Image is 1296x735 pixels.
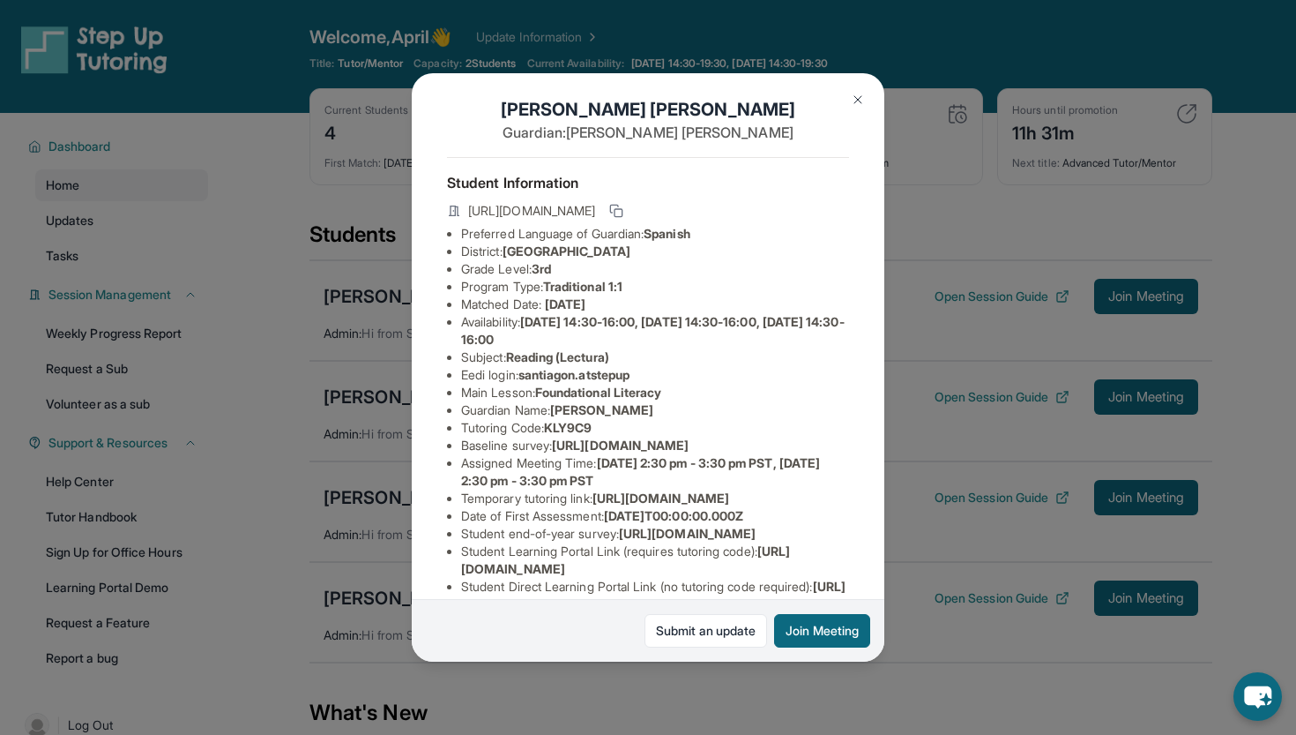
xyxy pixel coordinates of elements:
button: chat-button [1233,672,1282,721]
li: Tutoring Code : [461,419,849,437]
span: [DATE] [545,296,585,311]
li: Availability: [461,313,849,349]
a: Submit an update [644,614,767,648]
li: Student end-of-year survey : [461,525,849,543]
li: Eedi login : [461,366,849,384]
li: Guardian Name : [461,401,849,419]
span: Reading (Lectura) [506,349,609,364]
li: Student Learning Portal Link (requires tutoring code) : [461,543,849,578]
span: Foundational Literacy [535,385,661,400]
span: [URL][DOMAIN_NAME] [468,202,595,220]
li: Temporary tutoring link : [461,490,849,507]
li: Date of First Assessment : [461,507,849,525]
span: [URL][DOMAIN_NAME] [592,491,729,506]
h4: Student Information [447,172,849,193]
li: Main Lesson : [461,384,849,401]
span: Traditional 1:1 [543,279,622,294]
button: Join Meeting [774,614,870,648]
li: Student Direct Learning Portal Link (no tutoring code required) : [461,578,849,613]
li: Preferred Language of Guardian: [461,225,849,243]
img: Close Icon [851,93,865,107]
span: KLY9C9 [544,420,592,435]
li: Baseline survey : [461,437,849,454]
li: District: [461,243,849,260]
button: Copy link [606,200,627,221]
span: 3rd [532,261,551,276]
li: Assigned Meeting Time : [461,454,849,490]
li: Subject : [461,349,849,366]
li: Grade Level: [461,260,849,278]
span: [DATE] 2:30 pm - 3:30 pm PST, [DATE] 2:30 pm - 3:30 pm PST [461,455,820,488]
span: [DATE]T00:00:00.000Z [604,508,743,523]
span: [GEOGRAPHIC_DATA] [503,244,630,259]
li: Matched Date: [461,296,849,313]
h1: [PERSON_NAME] [PERSON_NAME] [447,97,849,122]
span: Spanish [644,226,690,241]
span: [PERSON_NAME] [550,402,653,417]
span: [URL][DOMAIN_NAME] [619,526,756,541]
li: Program Type: [461,278,849,296]
span: [URL][DOMAIN_NAME] [552,438,689,453]
span: santiagon.atstepup [518,367,629,382]
span: [DATE] 14:30-16:00, [DATE] 14:30-16:00, [DATE] 14:30-16:00 [461,314,845,347]
p: Guardian: [PERSON_NAME] [PERSON_NAME] [447,122,849,143]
